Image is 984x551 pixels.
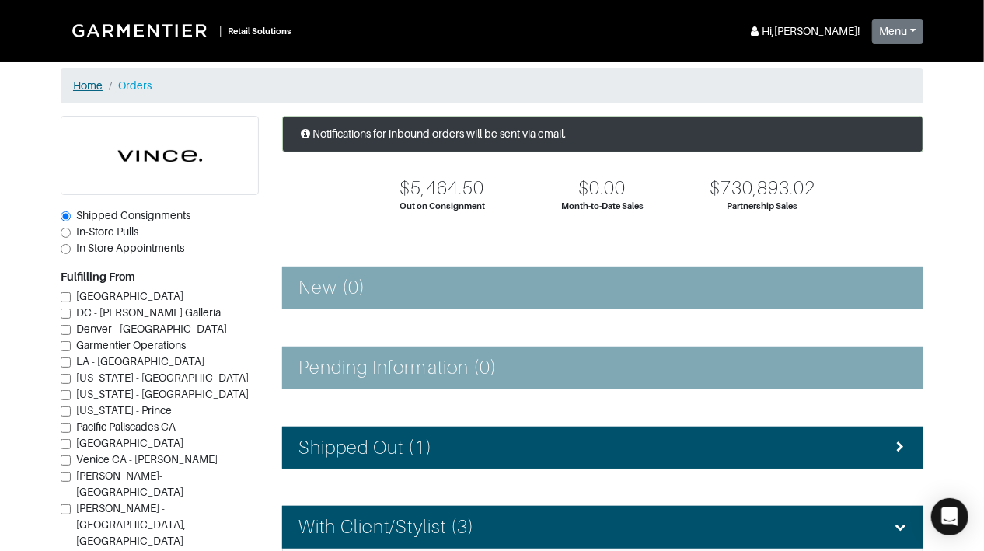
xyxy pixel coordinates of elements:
input: [PERSON_NAME]-[GEOGRAPHIC_DATA] [61,472,71,482]
div: Notifications for inbound orders will be sent via email. [282,116,923,152]
span: Venice CA - [PERSON_NAME] [76,453,218,466]
span: [US_STATE] - [GEOGRAPHIC_DATA] [76,371,249,384]
h4: Pending Information (0) [298,357,497,379]
span: [US_STATE] - Prince [76,404,172,417]
input: In Store Appointments [61,244,71,254]
input: [US_STATE] - [GEOGRAPHIC_DATA] [61,374,71,384]
h4: New (0) [298,277,365,299]
input: LA - [GEOGRAPHIC_DATA] [61,357,71,368]
div: $5,464.50 [400,177,484,200]
span: [GEOGRAPHIC_DATA] [76,437,183,449]
input: DC - [PERSON_NAME] Galleria [61,309,71,319]
span: DC - [PERSON_NAME] Galleria [76,306,221,319]
nav: breadcrumb [61,68,923,103]
img: Garmentier [64,16,219,45]
span: LA - [GEOGRAPHIC_DATA] [76,355,204,368]
div: Open Intercom Messenger [931,498,968,535]
input: Pacific Paliscades CA [61,423,71,433]
input: [PERSON_NAME] - [GEOGRAPHIC_DATA], [GEOGRAPHIC_DATA] [61,504,71,514]
input: [US_STATE] - Prince [61,406,71,417]
small: Retail Solutions [228,26,291,36]
div: Out on Consignment [400,200,485,213]
span: Denver - [GEOGRAPHIC_DATA] [76,323,227,335]
span: [PERSON_NAME]-[GEOGRAPHIC_DATA] [76,469,183,498]
div: Hi, [PERSON_NAME] ! [748,23,860,40]
button: Menu [872,19,923,44]
img: cyAkLTq7csKWtL9WARqkkVaF.png [61,117,258,194]
span: In-Store Pulls [76,225,138,238]
input: [GEOGRAPHIC_DATA] [61,292,71,302]
div: Partnership Sales [728,200,798,213]
input: Garmentier Operations [61,341,71,351]
span: [PERSON_NAME] - [GEOGRAPHIC_DATA], [GEOGRAPHIC_DATA] [76,502,186,547]
h4: With Client/Stylist (3) [298,516,474,539]
span: [US_STATE] - [GEOGRAPHIC_DATA] [76,388,249,400]
div: | [219,23,222,39]
h4: Shipped Out (1) [298,437,432,459]
a: Orders [118,79,152,92]
label: Fulfilling From [61,269,135,285]
span: Shipped Consignments [76,209,190,221]
input: [GEOGRAPHIC_DATA] [61,439,71,449]
input: In-Store Pulls [61,228,71,238]
span: Garmentier Operations [76,339,186,351]
input: [US_STATE] - [GEOGRAPHIC_DATA] [61,390,71,400]
span: [GEOGRAPHIC_DATA] [76,290,183,302]
span: Pacific Paliscades CA [76,420,176,433]
a: |Retail Solutions [61,12,298,48]
span: In Store Appointments [76,242,184,254]
input: Denver - [GEOGRAPHIC_DATA] [61,325,71,335]
div: $730,893.02 [710,177,816,200]
div: Month-to-Date Sales [561,200,644,213]
input: Shipped Consignments [61,211,71,221]
input: Venice CA - [PERSON_NAME] [61,455,71,466]
a: Home [73,79,103,92]
div: $0.00 [578,177,626,200]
